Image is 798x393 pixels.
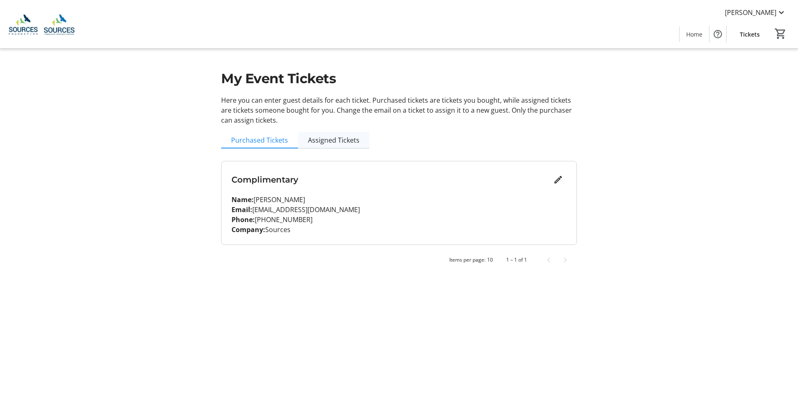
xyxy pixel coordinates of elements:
[231,137,288,143] span: Purchased Tickets
[725,7,776,17] span: [PERSON_NAME]
[232,173,550,186] h3: Complimentary
[773,26,788,41] button: Cart
[718,6,793,19] button: [PERSON_NAME]
[506,256,527,264] div: 1 – 1 of 1
[232,215,566,225] p: [PHONE_NUMBER]
[232,225,566,235] p: Sources
[221,252,577,268] mat-paginator: Select page
[680,27,709,42] a: Home
[232,215,255,224] strong: Phone:
[232,225,265,234] strong: Company:
[232,205,252,214] strong: Email:
[686,30,702,39] span: Home
[557,252,574,268] button: Next page
[221,95,577,125] p: Here you can enter guest details for each ticket. Purchased tickets are tickets you bought, while...
[449,256,485,264] div: Items per page:
[5,3,79,45] img: Sources Community Resources Society and Sources Foundation's Logo
[709,26,726,42] button: Help
[540,252,557,268] button: Previous page
[232,195,566,205] p: [PERSON_NAME]
[740,30,760,39] span: Tickets
[550,171,566,188] button: Edit
[308,137,360,143] span: Assigned Tickets
[221,69,577,89] h1: My Event Tickets
[487,256,493,264] div: 10
[232,195,254,204] strong: Name:
[733,27,766,42] a: Tickets
[232,205,566,215] p: [EMAIL_ADDRESS][DOMAIN_NAME]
